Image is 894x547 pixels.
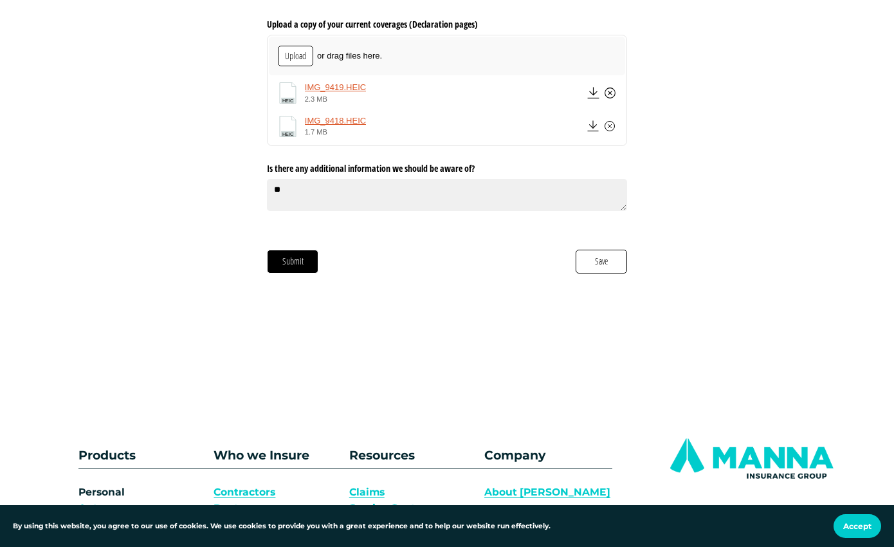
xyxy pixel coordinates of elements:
label: Upload a copy of your current coverages (Declaration pages) [267,14,627,31]
p: Who we Insure [214,446,342,465]
span: Accept [843,521,871,531]
button: Accept [834,514,881,538]
a: Service Center [349,500,426,516]
button: Submit [267,250,318,273]
text: heic [282,98,293,104]
p: Company [484,446,612,465]
text: heic [282,131,293,136]
span: Save [594,254,609,268]
a: IMG_9419.HEIC [305,82,366,93]
p: By using this website, you agree to our use of cookies. We use cookies to provide you with a grea... [13,521,551,532]
p: Products [78,446,173,465]
span: Upload [284,49,307,63]
button: Remove IMG_9418.HEIC [603,119,617,133]
span: Submit [282,254,304,268]
button: Save [576,250,627,273]
div: 2.3 MB [305,95,366,104]
p: Resources [349,446,477,465]
a: Claims [349,484,385,500]
button: Download IMG_9419.HEIC [586,86,600,100]
a: About [PERSON_NAME] [484,484,610,500]
label: Is there any additional information we should be aware of? [267,158,627,175]
button: Remove IMG_9419.HEIC [603,86,617,100]
a: Auto [78,500,104,516]
button: Upload [278,46,313,66]
button: Download IMG_9418.HEIC [586,119,600,133]
div: 1.7 MB [305,127,366,137]
span: or drag files here. [317,50,382,62]
a: IMG_9418.HEIC [305,115,366,127]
